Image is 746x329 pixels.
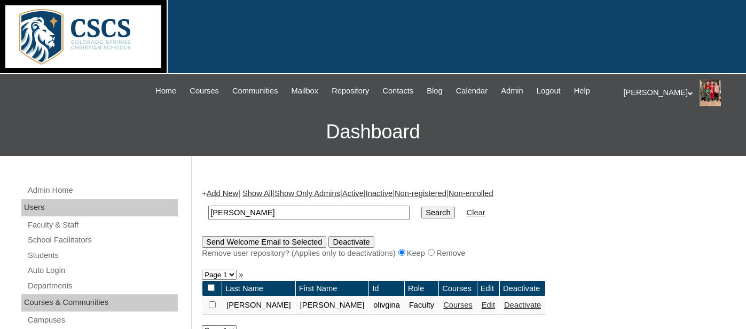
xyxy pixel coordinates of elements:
span: Mailbox [292,85,319,97]
a: Campuses [27,314,178,327]
span: Blog [427,85,442,97]
a: Logout [531,85,566,97]
h3: Dashboard [5,108,741,156]
span: Admin [501,85,523,97]
a: Clear [467,208,485,217]
input: Deactivate [328,236,374,248]
a: School Facilitators [27,233,178,247]
img: logo-white.png [5,5,161,68]
td: [PERSON_NAME] [296,296,369,315]
a: Non-registered [395,189,446,198]
td: Id [369,281,404,296]
span: Logout [537,85,561,97]
td: First Name [296,281,369,296]
a: Admin [496,85,529,97]
a: Departments [27,279,178,293]
span: Calendar [456,85,488,97]
a: Auto Login [27,264,178,277]
td: Role [405,281,438,296]
input: Search [208,206,410,220]
td: [PERSON_NAME] [222,296,295,315]
a: Courses [443,301,473,309]
a: Faculty & Staff [27,218,178,232]
span: Home [155,85,176,97]
a: Show All [242,189,272,198]
img: Stephanie Phillips [700,80,721,106]
td: Faculty [405,296,438,315]
a: Mailbox [286,85,324,97]
a: Edit [482,301,495,309]
a: Students [27,249,178,262]
span: Communities [232,85,278,97]
a: Active [342,189,364,198]
a: Communities [227,85,284,97]
td: Courses [439,281,477,296]
a: Blog [421,85,447,97]
span: Courses [190,85,219,97]
a: Calendar [451,85,493,97]
a: Help [569,85,595,97]
div: [PERSON_NAME] [624,80,736,106]
span: Repository [332,85,369,97]
a: Admin Home [27,184,178,197]
a: Home [150,85,182,97]
input: Search [421,207,454,218]
a: Add New [207,189,238,198]
span: Contacts [382,85,413,97]
a: Courses [184,85,224,97]
a: Repository [326,85,374,97]
a: Show Only Admins [274,189,340,198]
div: Courses & Communities [21,294,178,311]
a: Non-enrolled [449,189,493,198]
div: Users [21,199,178,216]
a: Contacts [377,85,419,97]
a: » [239,270,243,279]
td: Last Name [222,281,295,296]
td: olivgina [369,296,404,315]
div: Remove user repository? (Applies only to deactivations) Keep Remove [202,248,731,259]
a: Inactive [366,189,393,198]
input: Send Welcome Email to Selected [202,236,326,248]
span: Help [574,85,590,97]
a: Deactivate [504,301,541,309]
td: Deactivate [500,281,545,296]
td: Edit [477,281,499,296]
div: + | | | | | | [202,188,731,258]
